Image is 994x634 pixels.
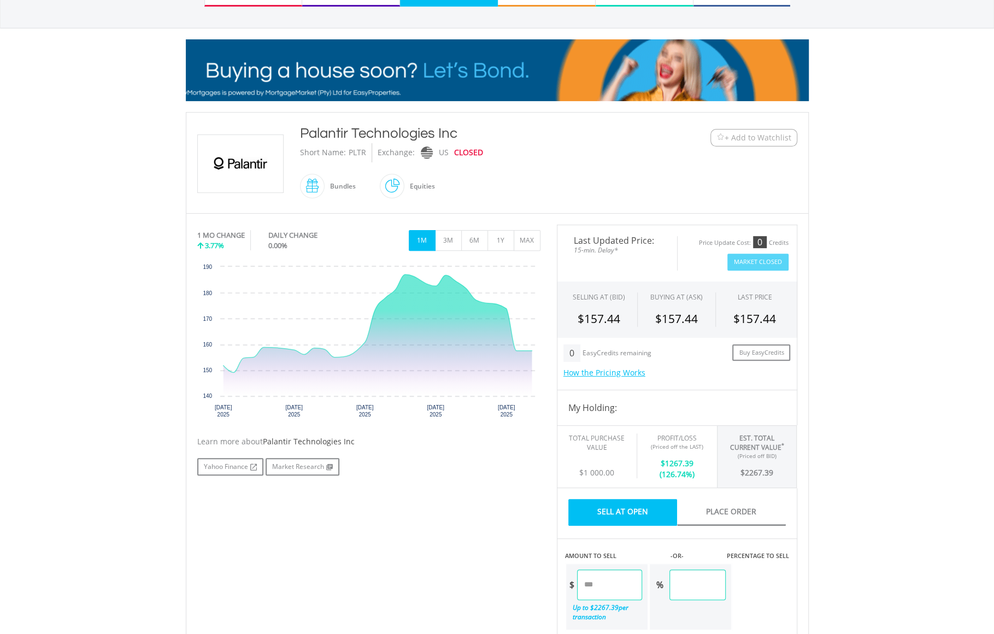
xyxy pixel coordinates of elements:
[563,367,645,378] a: How the Pricing Works
[356,404,373,418] text: [DATE] 2025
[568,401,786,414] h4: My Holding:
[404,173,435,199] div: Equities
[732,344,790,361] a: Buy EasyCredits
[197,436,540,447] div: Learn more about
[203,393,212,399] text: 140
[769,239,789,247] div: Credits
[594,603,619,612] span: 2267.39
[378,143,415,162] div: Exchange:
[660,458,695,479] span: 1267.39 (126.74%)
[650,292,703,302] span: BUYING AT (ASK)
[645,433,709,443] div: Profit/Loss
[300,124,643,143] div: Palantir Technologies Inc
[300,143,346,162] div: Short Name:
[716,133,725,142] img: Watchlist
[566,600,642,624] div: Up to $ per transaction
[726,452,789,460] div: (Priced off BID)
[577,311,620,326] span: $157.44
[285,404,303,418] text: [DATE] 2025
[205,240,224,250] span: 3.77%
[487,230,514,251] button: 1Y
[420,146,432,159] img: nasdaq.png
[726,433,789,452] div: Est. Total Current Value
[325,173,356,199] div: Bundles
[214,404,232,418] text: [DATE] 2025
[203,264,212,270] text: 190
[203,342,212,348] text: 160
[497,404,515,418] text: [DATE] 2025
[645,443,709,450] div: (Priced off the LAST)
[268,230,354,240] div: DAILY CHANGE
[566,236,669,245] span: Last Updated Price:
[566,570,577,600] div: $
[645,450,709,480] div: $
[572,292,625,302] div: SELLING AT (BID)
[268,240,287,250] span: 0.00%
[203,316,212,322] text: 170
[753,236,767,248] div: 0
[745,467,773,478] span: 2267.39
[409,230,436,251] button: 1M
[677,499,786,526] a: Place Order
[203,367,212,373] text: 150
[710,129,797,146] button: Watchlist + Add to Watchlist
[566,433,628,452] div: Total Purchase Value
[563,344,580,362] div: 0
[197,458,263,476] a: Yahoo Finance
[203,290,212,296] text: 180
[699,239,751,247] div: Price Update Cost:
[263,436,355,447] span: Palantir Technologies Inc
[738,292,772,302] div: LAST PRICE
[461,230,488,251] button: 6M
[266,458,339,476] a: Market Research
[197,261,540,425] div: Chart. Highcharts interactive chart.
[650,570,669,600] div: %
[427,404,444,418] text: [DATE] 2025
[199,135,281,192] img: EQU.US.PLTR.png
[186,39,809,101] img: EasyMortage Promotion Banner
[726,551,789,560] label: PERCENTAGE TO SELL
[583,349,651,359] div: EasyCredits remaining
[568,499,677,526] a: Sell At Open
[197,230,245,240] div: 1 MO CHANGE
[725,132,791,143] span: + Add to Watchlist
[454,143,483,162] div: CLOSED
[514,230,540,251] button: MAX
[439,143,449,162] div: US
[566,245,669,255] span: 15-min. Delay*
[579,467,614,478] span: $1 000.00
[726,460,789,478] div: $
[655,311,698,326] span: $157.44
[733,311,776,326] span: $157.44
[727,254,789,271] button: Market Closed
[565,551,616,560] label: AMOUNT TO SELL
[349,143,366,162] div: PLTR
[197,261,540,425] svg: Interactive chart
[435,230,462,251] button: 3M
[670,551,683,560] label: -OR-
